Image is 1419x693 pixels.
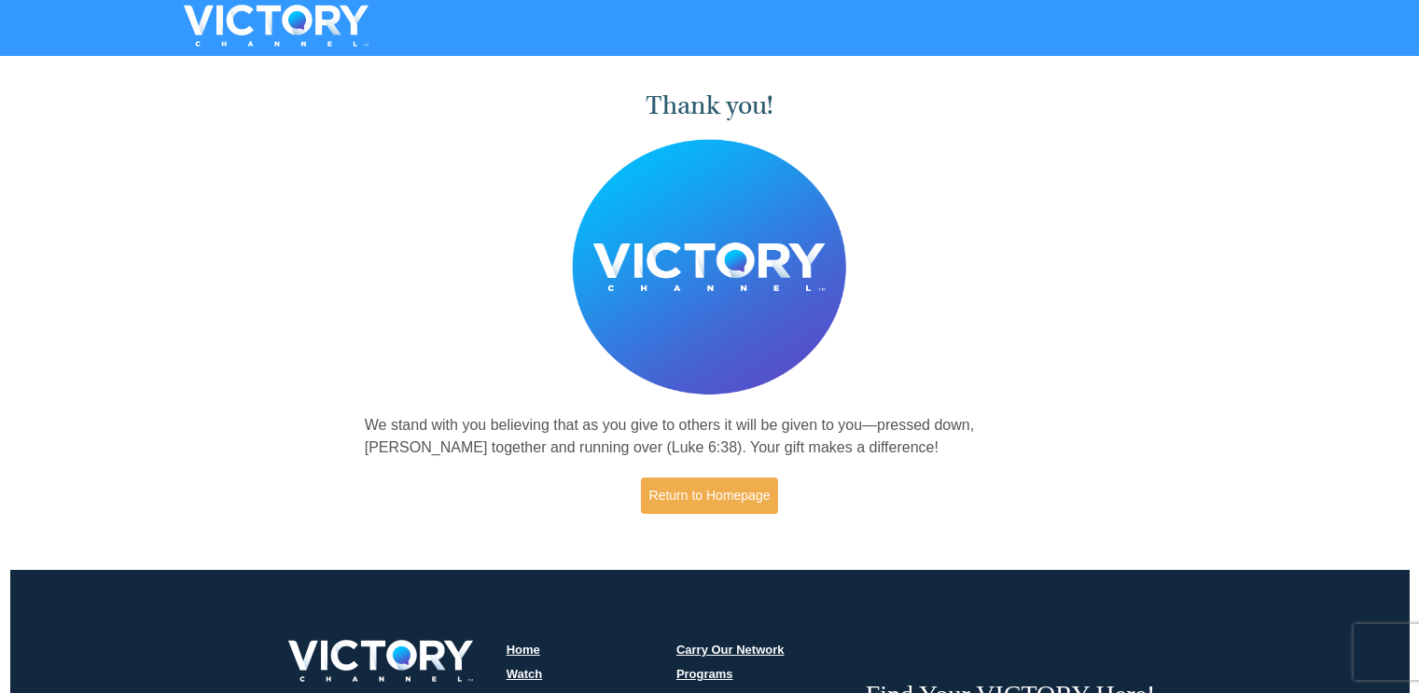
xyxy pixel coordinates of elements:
[676,643,785,657] a: Carry Our Network
[507,667,543,681] a: Watch
[264,640,497,682] img: victory-logo.png
[641,478,779,514] a: Return to Homepage
[365,90,1055,121] h1: Thank you!
[365,414,1055,459] p: We stand with you believing that as you give to others it will be given to you—pressed down, [PER...
[676,667,733,681] a: Programs
[572,139,847,395] img: Believer's Voice of Victory Network
[507,643,540,657] a: Home
[160,5,393,47] img: VICTORYTHON - VICTORY Channel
